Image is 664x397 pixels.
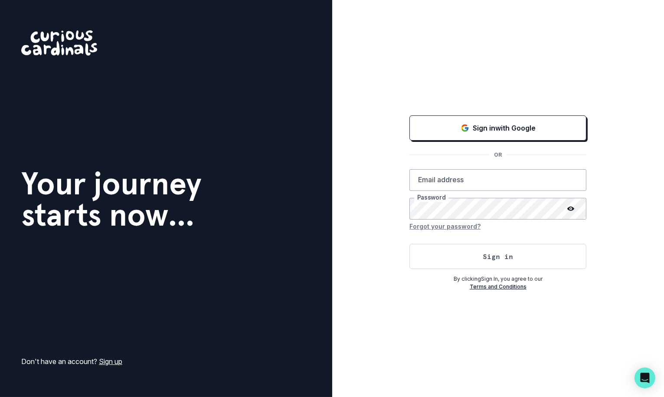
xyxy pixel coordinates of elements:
[470,283,527,290] a: Terms and Conditions
[21,356,122,367] p: Don't have an account?
[409,115,586,141] button: Sign in with Google (GSuite)
[409,220,481,233] button: Forgot your password?
[409,244,586,269] button: Sign in
[473,123,536,133] p: Sign in with Google
[21,30,97,56] img: Curious Cardinals Logo
[635,367,655,388] div: Open Intercom Messenger
[21,168,202,230] h1: Your journey starts now...
[489,151,507,159] p: OR
[409,275,586,283] p: By clicking Sign In , you agree to our
[99,357,122,366] a: Sign up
